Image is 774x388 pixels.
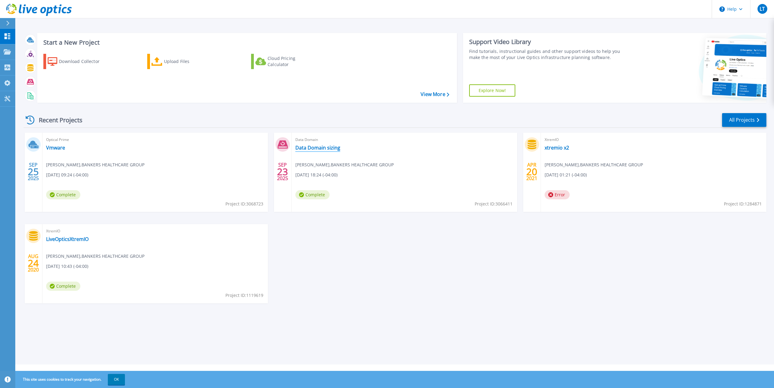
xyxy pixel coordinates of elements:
div: Download Collector [59,55,108,68]
div: Support Video Library [469,38,626,46]
span: This site uses cookies to track your navigation. [17,374,125,385]
a: All Projects [722,113,766,127]
span: [DATE] 01:21 (-04:00) [545,172,587,178]
span: [PERSON_NAME] , BANKERS HEALTHCARE GROUP [545,161,643,168]
span: [PERSON_NAME] , BANKERS HEALTHCARE GROUP [46,161,144,168]
div: SEP 2025 [27,161,39,183]
span: Project ID: 3068723 [225,201,263,207]
span: Complete [46,190,80,199]
span: Error [545,190,570,199]
span: Project ID: 1284871 [724,201,762,207]
span: [PERSON_NAME] , BANKERS HEALTHCARE GROUP [46,253,144,260]
span: 23 [277,169,288,174]
span: Data Domain [295,136,513,143]
span: 24 [28,261,39,266]
div: Cloud Pricing Calculator [268,55,316,68]
span: [DATE] 09:24 (-04:00) [46,172,88,178]
a: xtremio x2 [545,145,569,151]
a: Vmware [46,145,65,151]
div: APR 2021 [526,161,538,183]
span: Complete [46,282,80,291]
div: Recent Projects [24,113,91,127]
span: Project ID: 3066411 [475,201,513,207]
div: Upload Files [164,55,213,68]
span: [PERSON_NAME] , BANKERS HEALTHCARE GROUP [295,161,394,168]
a: Upload Files [147,54,215,69]
button: OK [108,374,125,385]
a: Explore Now! [469,84,516,97]
a: View More [421,91,449,97]
span: XtremIO [545,136,763,143]
span: 20 [526,169,537,174]
span: XtremIO [46,228,264,235]
a: Data Domain sizing [295,145,340,151]
span: LT [760,6,765,11]
a: Download Collector [43,54,111,69]
a: LiveOpticsXtremIO [46,236,89,242]
span: [DATE] 10:43 (-04:00) [46,263,88,270]
div: AUG 2020 [27,252,39,274]
div: SEP 2025 [277,161,288,183]
span: Optical Prime [46,136,264,143]
span: Project ID: 1119619 [225,292,263,299]
h3: Start a New Project [43,39,449,46]
a: Cloud Pricing Calculator [251,54,319,69]
span: [DATE] 18:24 (-04:00) [295,172,338,178]
span: Complete [295,190,330,199]
div: Find tutorials, instructional guides and other support videos to help you make the most of your L... [469,48,626,61]
span: 25 [28,169,39,174]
